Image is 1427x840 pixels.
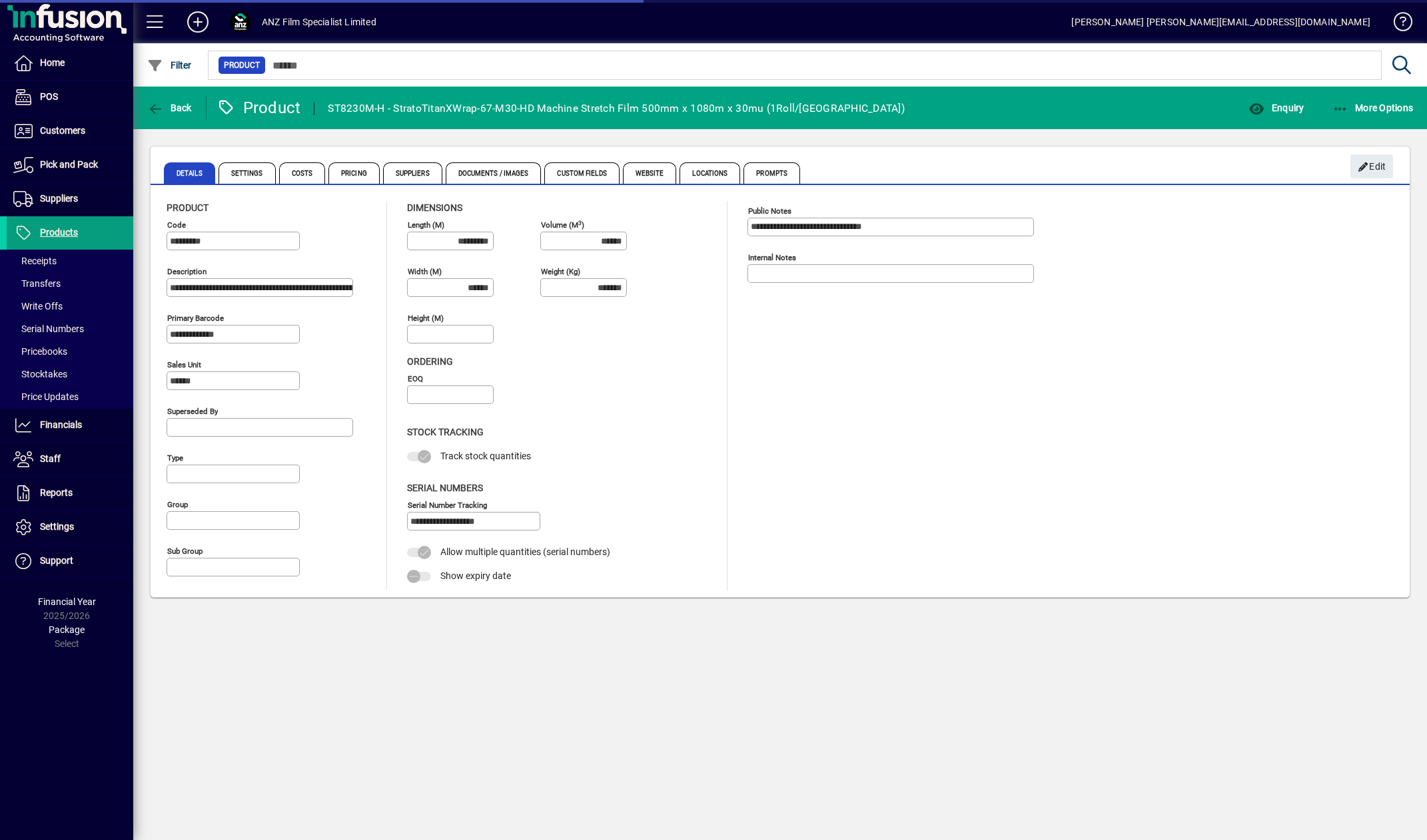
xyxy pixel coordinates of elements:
[7,443,133,476] a: Staff
[177,10,219,34] button: Add
[13,301,63,312] span: Write Offs
[13,346,67,357] span: Pricebooks
[680,162,740,184] span: Locations
[407,356,453,367] span: Ordering
[144,96,195,120] button: Back
[40,125,85,136] span: Customers
[7,114,133,148] a: Customers
[13,369,67,379] span: Stocktakes
[1248,103,1304,113] span: Enquiry
[383,162,442,184] span: Suppliers
[133,96,207,120] app-page-header-button: Back
[167,267,207,276] mat-label: Description
[7,385,133,408] a: Price Updates
[262,11,376,33] div: ANZ Film Specialist Limited
[408,220,444,230] mat-label: Length (m)
[7,511,133,544] a: Settings
[40,227,78,238] span: Products
[407,202,462,213] span: Dimensions
[544,162,619,184] span: Custom Fields
[623,162,677,184] span: Website
[440,451,531,461] span: Track stock quantities
[407,483,483,493] span: Serial Numbers
[7,317,133,340] a: Serial Numbers
[40,91,58,102] span: POS
[7,148,133,182] a: Pick and Pack
[167,360,201,369] mat-label: Sales unit
[440,546,610,557] span: Allow multiple quantities (serial numbers)
[407,427,484,437] span: Stock Tracking
[167,500,188,509] mat-label: Group
[1071,11,1370,33] div: [PERSON_NAME] [PERSON_NAME][EMAIL_ADDRESS][DOMAIN_NAME]
[40,159,98,170] span: Pick and Pack
[1245,96,1307,120] button: Enquiry
[13,278,61,289] span: Transfers
[408,500,487,509] mat-label: Serial Number tracking
[279,162,326,184] span: Costs
[147,103,192,113] span: Back
[328,162,380,184] span: Pricing
[7,477,133,510] a: Reports
[147,60,192,71] span: Filter
[7,250,133,272] a: Receipts
[167,314,224,323] mat-label: Primary barcode
[7,363,133,385] a: Stocktakes
[224,59,260,72] span: Product
[40,521,74,532] span: Settings
[219,10,262,34] button: Profile
[408,374,423,383] mat-label: EOQ
[40,193,78,204] span: Suppliers
[219,162,276,184] span: Settings
[167,220,186,230] mat-label: Code
[49,624,85,635] span: Package
[13,256,57,266] span: Receipts
[40,453,61,464] span: Staff
[167,453,183,463] mat-label: Type
[1350,154,1393,178] button: Edit
[1358,156,1386,178] span: Edit
[144,53,195,77] button: Filter
[541,220,584,230] mat-label: Volume (m )
[743,162,800,184] span: Prompts
[13,323,84,334] span: Serial Numbers
[217,97,301,118] div: Product
[40,419,82,430] span: Financials
[748,206,791,216] mat-label: Public Notes
[13,391,79,402] span: Price Updates
[440,570,511,581] span: Show expiry date
[40,57,65,68] span: Home
[7,272,133,295] a: Transfers
[7,81,133,114] a: POS
[38,596,96,607] span: Financial Year
[167,546,203,556] mat-label: Sub group
[164,162,215,184] span: Details
[40,555,73,566] span: Support
[7,340,133,363] a: Pricebooks
[167,407,218,416] mat-label: Superseded by
[7,544,133,578] a: Support
[541,267,580,276] mat-label: Weight (Kg)
[1332,103,1414,113] span: More Options
[748,253,796,262] mat-label: Internal Notes
[167,202,209,213] span: Product
[7,182,133,216] a: Suppliers
[7,47,133,80] a: Home
[40,487,73,498] span: Reports
[446,162,542,184] span: Documents / Images
[578,219,582,226] sup: 3
[1329,96,1417,120] button: More Options
[408,314,444,323] mat-label: Height (m)
[7,409,133,442] a: Financials
[1384,3,1410,46] a: Knowledge Base
[7,295,133,317] a: Write Offs
[408,267,442,276] mat-label: Width (m)
[328,98,905,119] div: ST8230M-H - StratoTitanXWrap-67-M30-HD Machine Stretch Film 500mm x 1080m x 30mu (1Roll/[GEOGRAPH...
